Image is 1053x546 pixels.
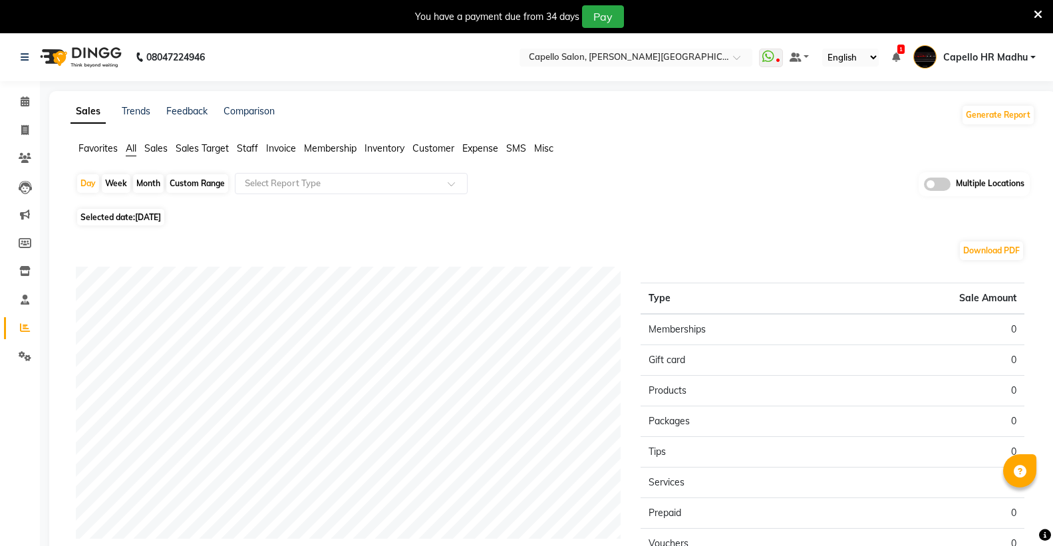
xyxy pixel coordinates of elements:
span: Favorites [78,142,118,154]
div: Day [77,174,99,193]
td: 0 [833,344,1024,375]
span: 1 [897,45,905,54]
a: Comparison [224,105,275,117]
button: Download PDF [960,241,1023,260]
img: Capello HR Madhu [913,45,937,68]
a: Feedback [166,105,208,117]
button: Pay [582,5,624,28]
span: Invoice [266,142,296,154]
a: Sales [71,100,106,124]
td: Gift card [641,344,832,375]
span: All [126,142,136,154]
td: 0 [833,406,1024,436]
button: Generate Report [963,106,1034,124]
span: Selected date: [77,209,164,225]
td: 0 [833,467,1024,497]
span: Capello HR Madhu [943,51,1028,65]
span: Multiple Locations [956,178,1024,191]
td: Prepaid [641,497,832,528]
span: SMS [506,142,526,154]
span: Misc [534,142,553,154]
td: Packages [641,406,832,436]
a: 1 [892,51,900,63]
th: Type [641,283,832,314]
td: Tips [641,436,832,467]
td: 0 [833,375,1024,406]
td: 0 [833,314,1024,345]
b: 08047224946 [146,39,205,76]
td: Memberships [641,314,832,345]
a: Trends [122,105,150,117]
img: logo [34,39,125,76]
span: Customer [412,142,454,154]
td: 0 [833,497,1024,528]
div: Month [133,174,164,193]
span: Inventory [365,142,404,154]
span: Staff [237,142,258,154]
span: Membership [304,142,357,154]
td: Products [641,375,832,406]
span: Sales [144,142,168,154]
td: Services [641,467,832,497]
td: 0 [833,436,1024,467]
div: You have a payment due from 34 days [415,10,579,24]
div: Week [102,174,130,193]
div: Custom Range [166,174,228,193]
th: Sale Amount [833,283,1024,314]
span: Expense [462,142,498,154]
span: [DATE] [135,212,161,222]
span: Sales Target [176,142,229,154]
